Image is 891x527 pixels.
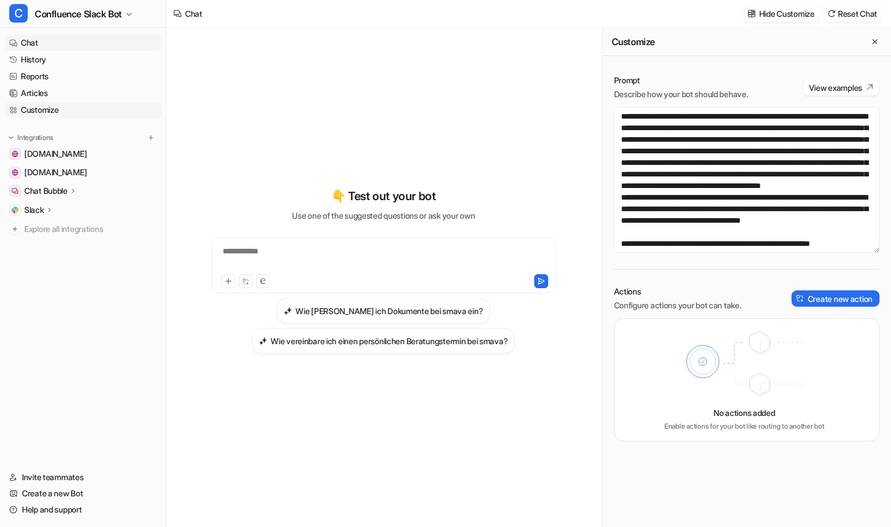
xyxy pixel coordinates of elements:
[803,79,879,95] button: View examples
[24,220,157,238] span: Explore all integrations
[614,286,741,297] p: Actions
[24,204,44,216] p: Slack
[35,6,122,22] span: Confluence Slack Bot
[796,294,804,303] img: create-action-icon.svg
[9,4,28,23] span: C
[5,102,161,118] a: Customize
[9,223,21,235] img: explore all integrations
[612,36,655,47] h2: Customize
[17,133,53,142] p: Integrations
[185,8,202,20] div: Chat
[5,35,161,51] a: Chat
[7,134,15,142] img: expand menu
[824,5,882,22] button: Reset Chat
[868,35,882,49] button: Close flyout
[271,335,508,347] h3: Wie vereinbare ich einen persönlichen Beratungstermin bei smava?
[5,68,161,84] a: Reports
[614,75,748,86] p: Prompt
[277,298,490,323] button: Wie reiche ich Dokumente bei smava ein?Wie [PERSON_NAME] ich Dokumente bei smava ein?
[24,185,68,197] p: Chat Bubble
[744,5,819,22] button: Hide Customize
[12,207,19,213] img: Slack
[5,51,161,68] a: History
[284,307,292,315] img: Wie reiche ich Dokumente bei smava ein?
[792,290,879,307] button: Create new action
[24,167,87,178] span: [DOMAIN_NAME]
[748,9,756,18] img: customize
[295,305,483,317] h3: Wie [PERSON_NAME] ich Dokumente bei smava ein?
[827,9,835,18] img: reset
[5,485,161,502] a: Create a new Bot
[24,148,87,160] span: [DOMAIN_NAME]
[759,8,815,20] p: Hide Customize
[5,132,57,143] button: Integrations
[5,502,161,518] a: Help and support
[5,221,161,237] a: Explore all integrations
[614,89,748,100] p: Describe how your bot should behave.
[12,150,19,157] img: confluence.atl.finanzcheck.de
[614,300,741,311] p: Configure actions your bot can take.
[331,187,435,205] p: 👇 Test out your bot
[5,164,161,180] a: crm.live.int.finanzcheck.de[DOMAIN_NAME]
[5,146,161,162] a: confluence.atl.finanzcheck.de[DOMAIN_NAME]
[5,469,161,485] a: Invite teammates
[5,85,161,101] a: Articles
[12,169,19,176] img: crm.live.int.finanzcheck.de
[147,134,155,142] img: menu_add.svg
[664,421,825,432] p: Enable actions for your bot like routing to another bot
[259,337,267,345] img: Wie vereinbare ich einen persönlichen Beratungstermin bei smava?
[252,328,515,353] button: Wie vereinbare ich einen persönlichen Beratungstermin bei smava?Wie vereinbare ich einen persönli...
[713,407,775,419] p: No actions added
[292,209,475,222] p: Use one of the suggested questions or ask your own
[12,187,19,194] img: Chat Bubble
